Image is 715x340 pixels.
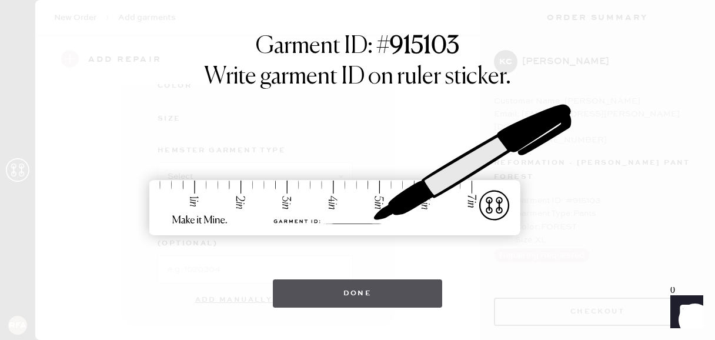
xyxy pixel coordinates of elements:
h1: Write garment ID on ruler sticker. [204,63,511,91]
strong: 915103 [390,35,459,58]
button: Done [273,279,443,308]
iframe: Front Chat [659,287,710,338]
h1: Garment ID: # [256,32,459,63]
img: ruler-sticker-sharpie.svg [137,74,578,268]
